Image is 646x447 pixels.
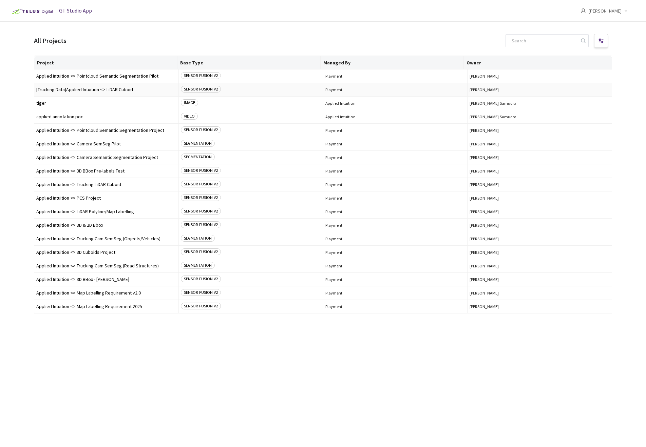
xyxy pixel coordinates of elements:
span: Applied Intuition [325,114,465,119]
span: Applied Intuition <> Pointcloud Semantic Segmentation Project [36,128,176,133]
span: tiger [36,101,176,106]
span: [Trucking Data]Applied Intuition <> LiDAR Cuboid [36,87,176,92]
span: [PERSON_NAME] [470,128,610,133]
span: [PERSON_NAME] [470,236,610,241]
span: Playment [325,87,465,92]
span: [PERSON_NAME] [470,182,610,187]
span: Playment [325,304,465,309]
span: SENSOR FUSION V2 [181,208,221,215]
span: Applied Intuition <> LiDAR Polyline/Map Labelling [36,209,176,214]
span: SENSOR FUSION V2 [181,303,221,309]
span: Applied Intuition <> Map Labelling Requirement 2025 [36,304,176,309]
span: [PERSON_NAME] [470,196,610,201]
span: SENSOR FUSION V2 [181,248,221,255]
span: [PERSON_NAME] [470,304,610,309]
span: [PERSON_NAME] Samudra [470,101,610,106]
span: SENSOR FUSION V2 [181,181,221,187]
span: Playment [325,128,465,133]
th: Base Type [177,56,321,69]
span: Applied Intuition <> Pointcloud Semantic Segmentation Pilot [36,74,176,79]
span: [PERSON_NAME] [470,209,610,214]
span: Applied Intuition [325,101,465,106]
span: GT Studio App [59,7,92,14]
th: Managed By [321,56,464,69]
span: SEGMENTATION [181,140,215,147]
th: Owner [464,56,607,69]
span: Playment [325,223,465,228]
span: Playment [325,182,465,187]
span: Applied Intuition <> 3D & 2D Bbox [36,223,176,228]
span: [PERSON_NAME] [470,277,610,282]
span: Playment [325,277,465,282]
span: [PERSON_NAME] [470,74,610,79]
span: Playment [325,290,465,296]
span: Playment [325,196,465,201]
span: user [581,8,586,14]
span: SEGMENTATION [181,262,215,269]
span: Playment [325,263,465,268]
span: Applied Intuition <> 3D Cuboids Project [36,250,176,255]
img: Telus [8,6,55,17]
span: Playment [325,74,465,79]
span: Applied Intuition <> Trucking Cam SemSeg (Road Structures) [36,263,176,268]
span: SENSOR FUSION V2 [181,289,221,296]
span: VIDEO [181,113,198,120]
span: SENSOR FUSION V2 [181,86,221,93]
span: SENSOR FUSION V2 [181,221,221,228]
span: SENSOR FUSION V2 [181,194,221,201]
span: SEGMENTATION [181,154,215,160]
span: [PERSON_NAME] [470,263,610,268]
th: Project [34,56,177,69]
span: SEGMENTATION [181,235,215,242]
span: Playment [325,168,465,174]
span: Applied Intuition <> Map Labelling Requirement v2.0 [36,290,176,296]
span: applied annotation poc [36,114,176,119]
span: [PERSON_NAME] [470,290,610,296]
span: [PERSON_NAME] [470,168,610,174]
span: Applied Intuition <> Trucking LiDAR Cuboid [36,182,176,187]
span: SENSOR FUSION V2 [181,126,221,133]
span: Playment [325,236,465,241]
span: Applied Intuition <> 3D BBox Pre-labels Test [36,168,176,174]
span: [PERSON_NAME] [470,155,610,160]
span: Playment [325,141,465,146]
span: Applied Intuition <> Camera Semantic Segmentation Project [36,155,176,160]
span: [PERSON_NAME] [470,141,610,146]
span: IMAGE [181,99,198,106]
span: [PERSON_NAME] [470,223,610,228]
span: Applied Intuition <> Trucking Cam SemSeg (Objects/Vehicles) [36,236,176,241]
span: Playment [325,250,465,255]
span: Playment [325,209,465,214]
span: [PERSON_NAME] [470,87,610,92]
span: down [624,9,628,13]
span: SENSOR FUSION V2 [181,167,221,174]
div: All Projects [34,36,66,46]
span: SENSOR FUSION V2 [181,276,221,282]
span: [PERSON_NAME] Samudra [470,114,610,119]
span: SENSOR FUSION V2 [181,72,221,79]
span: Playment [325,155,465,160]
span: Applied Intuition <> Camera SemSeg Pilot [36,141,176,146]
input: Search [508,35,580,47]
span: [PERSON_NAME] [470,250,610,255]
span: Applied Intuition <> PCS Project [36,196,176,201]
span: Applied Intuition <> 3D BBox - [PERSON_NAME] [36,277,176,282]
